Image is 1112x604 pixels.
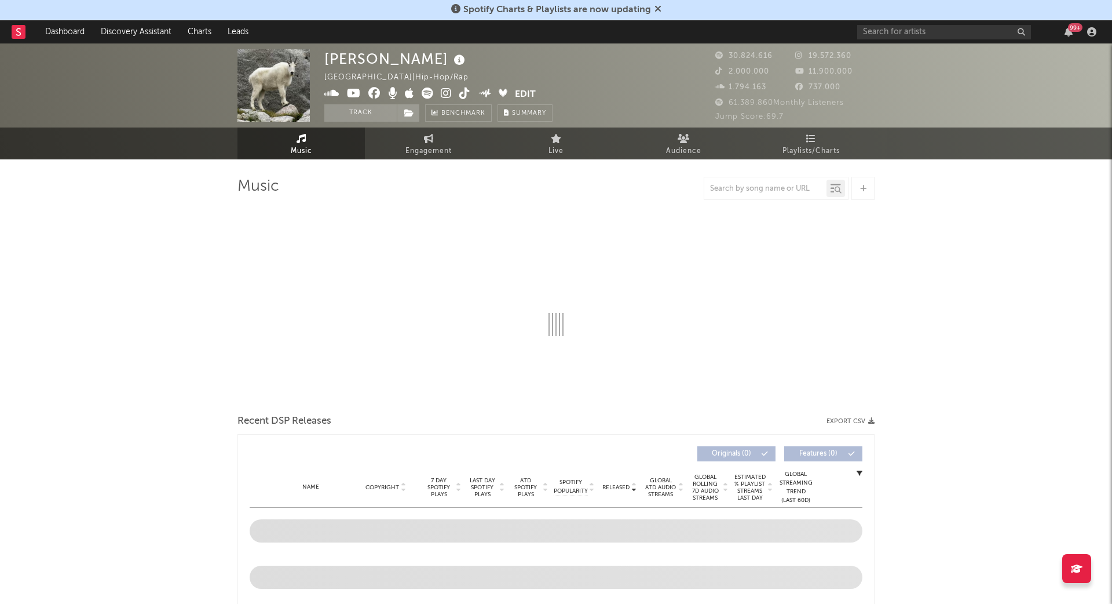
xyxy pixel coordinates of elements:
[1065,27,1073,37] button: 99+
[1068,23,1082,32] div: 99 +
[697,446,776,461] button: Originals(0)
[93,20,180,43] a: Discovery Assistant
[441,107,485,121] span: Benchmark
[515,88,536,102] button: Edit
[715,68,769,75] span: 2.000.000
[782,144,840,158] span: Playlists/Charts
[715,113,784,121] span: Jump Score: 69.7
[467,477,498,498] span: Last Day Spotify Plays
[857,25,1031,39] input: Search for artists
[734,474,766,501] span: Estimated % Playlist Streams Last Day
[704,184,826,194] input: Search by song name or URL
[795,83,840,91] span: 737.000
[689,474,721,501] span: Global Rolling 7D Audio Streams
[237,128,365,159] a: Music
[795,52,851,60] span: 19.572.360
[425,104,492,122] a: Benchmark
[273,483,349,492] div: Name
[405,144,452,158] span: Engagement
[463,5,651,14] span: Spotify Charts & Playlists are now updating
[498,104,553,122] button: Summary
[324,71,482,85] div: [GEOGRAPHIC_DATA] | Hip-Hop/Rap
[620,128,747,159] a: Audience
[654,5,661,14] span: Dismiss
[324,104,397,122] button: Track
[715,52,773,60] span: 30.824.616
[365,128,492,159] a: Engagement
[510,477,541,498] span: ATD Spotify Plays
[492,128,620,159] a: Live
[602,484,630,491] span: Released
[784,446,862,461] button: Features(0)
[237,414,331,428] span: Recent DSP Releases
[423,477,454,498] span: 7 Day Spotify Plays
[291,144,312,158] span: Music
[792,450,845,457] span: Features ( 0 )
[180,20,220,43] a: Charts
[554,478,588,496] span: Spotify Popularity
[512,110,546,117] span: Summary
[645,477,676,498] span: Global ATD Audio Streams
[715,99,844,107] span: 61.389.860 Monthly Listeners
[826,418,875,425] button: Export CSV
[324,49,468,68] div: [PERSON_NAME]
[37,20,93,43] a: Dashboard
[715,83,766,91] span: 1.794.163
[548,144,564,158] span: Live
[220,20,257,43] a: Leads
[705,450,758,457] span: Originals ( 0 )
[747,128,875,159] a: Playlists/Charts
[795,68,853,75] span: 11.900.000
[666,144,701,158] span: Audience
[365,484,399,491] span: Copyright
[778,470,813,505] div: Global Streaming Trend (Last 60D)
